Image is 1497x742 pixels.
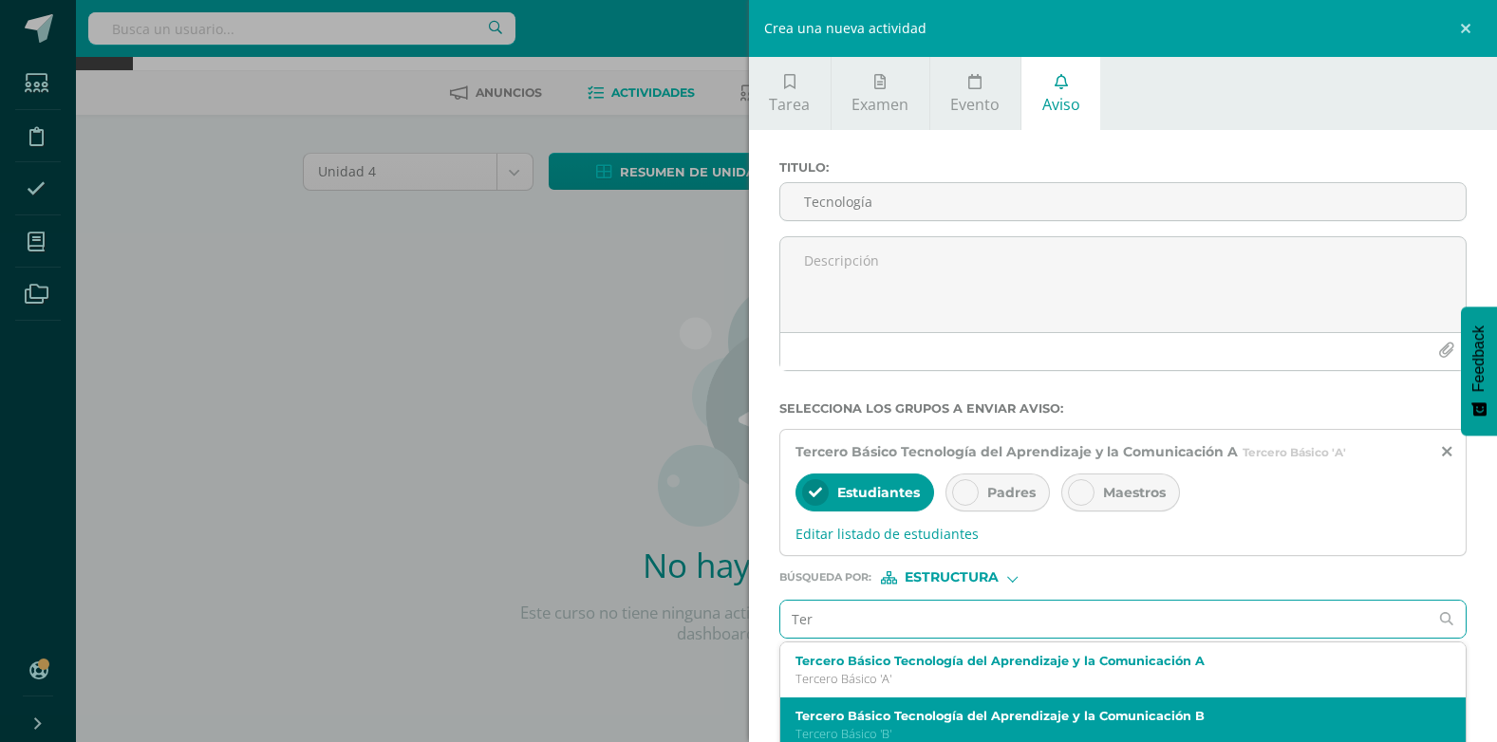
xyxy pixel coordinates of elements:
[930,57,1020,130] a: Evento
[769,94,810,115] span: Tarea
[1021,57,1100,130] a: Aviso
[779,401,1468,416] label: Selecciona los grupos a enviar aviso :
[905,572,999,583] span: Estructura
[950,94,1000,115] span: Evento
[795,525,1451,543] span: Editar listado de estudiantes
[795,654,1422,668] label: Tercero Básico Tecnología del Aprendizaje y la Comunicación A
[749,57,831,130] a: Tarea
[795,443,1238,460] span: Tercero Básico Tecnología del Aprendizaje y la Comunicación A
[1103,484,1166,501] span: Maestros
[832,57,929,130] a: Examen
[1243,445,1346,459] span: Tercero Básico 'A'
[795,671,1422,687] p: Tercero Básico 'A'
[780,183,1467,220] input: Titulo
[795,726,1422,742] p: Tercero Básico 'B'
[881,571,1023,584] div: [object Object]
[1470,325,1488,392] span: Feedback
[987,484,1036,501] span: Padres
[795,709,1422,723] label: Tercero Básico Tecnología del Aprendizaje y la Comunicación B
[851,94,908,115] span: Examen
[1042,94,1080,115] span: Aviso
[1461,306,1497,436] button: Feedback - Mostrar encuesta
[780,601,1429,638] input: Ej. Primero primaria
[779,160,1468,175] label: Titulo :
[779,572,871,583] span: Búsqueda por :
[837,484,920,501] span: Estudiantes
